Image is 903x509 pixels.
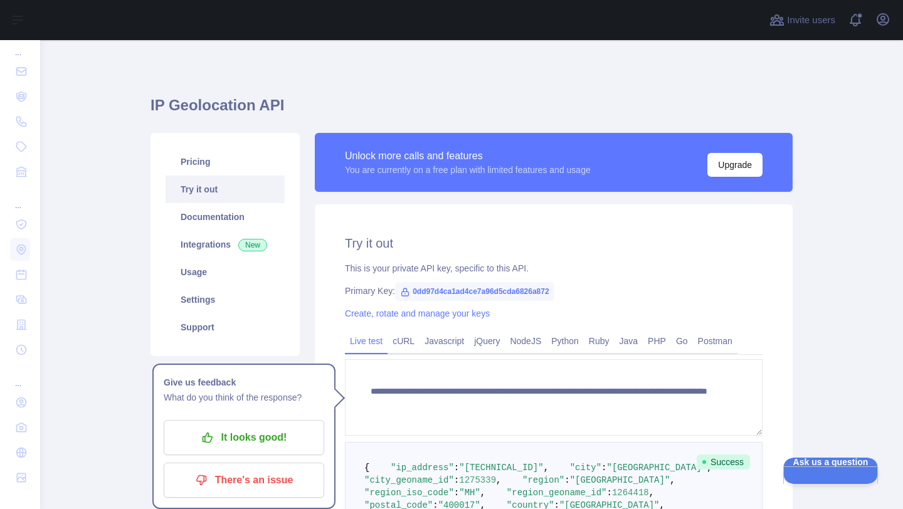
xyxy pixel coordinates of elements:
[670,475,675,485] span: ,
[164,390,324,405] p: What do you think of the response?
[164,375,324,390] h1: Give us feedback
[166,231,285,258] a: Integrations New
[584,331,615,351] a: Ruby
[570,463,601,473] span: "city"
[697,454,750,470] span: Success
[166,148,285,176] a: Pricing
[454,475,459,485] span: :
[544,463,549,473] span: ,
[166,286,285,313] a: Settings
[10,364,30,389] div: ...
[454,463,459,473] span: :
[612,488,649,498] span: 1264418
[564,475,569,485] span: :
[480,488,485,498] span: ,
[607,463,707,473] span: "[GEOGRAPHIC_DATA]"
[505,331,546,351] a: NodeJS
[420,331,469,351] a: Javascript
[707,153,763,177] button: Upgrade
[615,331,643,351] a: Java
[454,488,459,498] span: :
[166,258,285,286] a: Usage
[693,331,737,351] a: Postman
[496,475,501,485] span: ,
[395,282,554,301] span: 0dd97d4ca1ad4ce7a96d5cda6826a872
[469,331,505,351] a: jQuery
[345,308,490,318] a: Create, rotate and manage your keys
[787,13,835,28] span: Invite users
[570,475,670,485] span: "[GEOGRAPHIC_DATA]"
[607,488,612,498] span: :
[671,331,693,351] a: Go
[783,458,878,484] iframe: Help Scout Beacon - Open
[459,475,496,485] span: 1275339
[345,234,763,252] h2: Try it out
[166,176,285,203] a: Try it out
[364,475,454,485] span: "city_geoname_id"
[601,463,606,473] span: :
[546,331,584,351] a: Python
[459,488,480,498] span: "MH"
[166,203,285,231] a: Documentation
[345,331,388,351] a: Live test
[345,164,591,176] div: You are currently on a free plan with limited features and usage
[649,488,654,498] span: ,
[391,463,454,473] span: "ip_address"
[10,33,30,58] div: ...
[507,488,607,498] span: "region_geoname_id"
[364,463,369,473] span: {
[166,313,285,341] a: Support
[522,475,564,485] span: "region"
[643,331,671,351] a: PHP
[345,285,763,297] div: Primary Key:
[388,331,420,351] a: cURL
[767,10,838,30] button: Invite users
[345,149,591,164] div: Unlock more calls and features
[238,239,267,251] span: New
[150,95,793,125] h1: IP Geolocation API
[459,463,543,473] span: "[TECHNICAL_ID]"
[364,488,454,498] span: "region_iso_code"
[345,262,763,275] div: This is your private API key, specific to this API.
[10,186,30,211] div: ...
